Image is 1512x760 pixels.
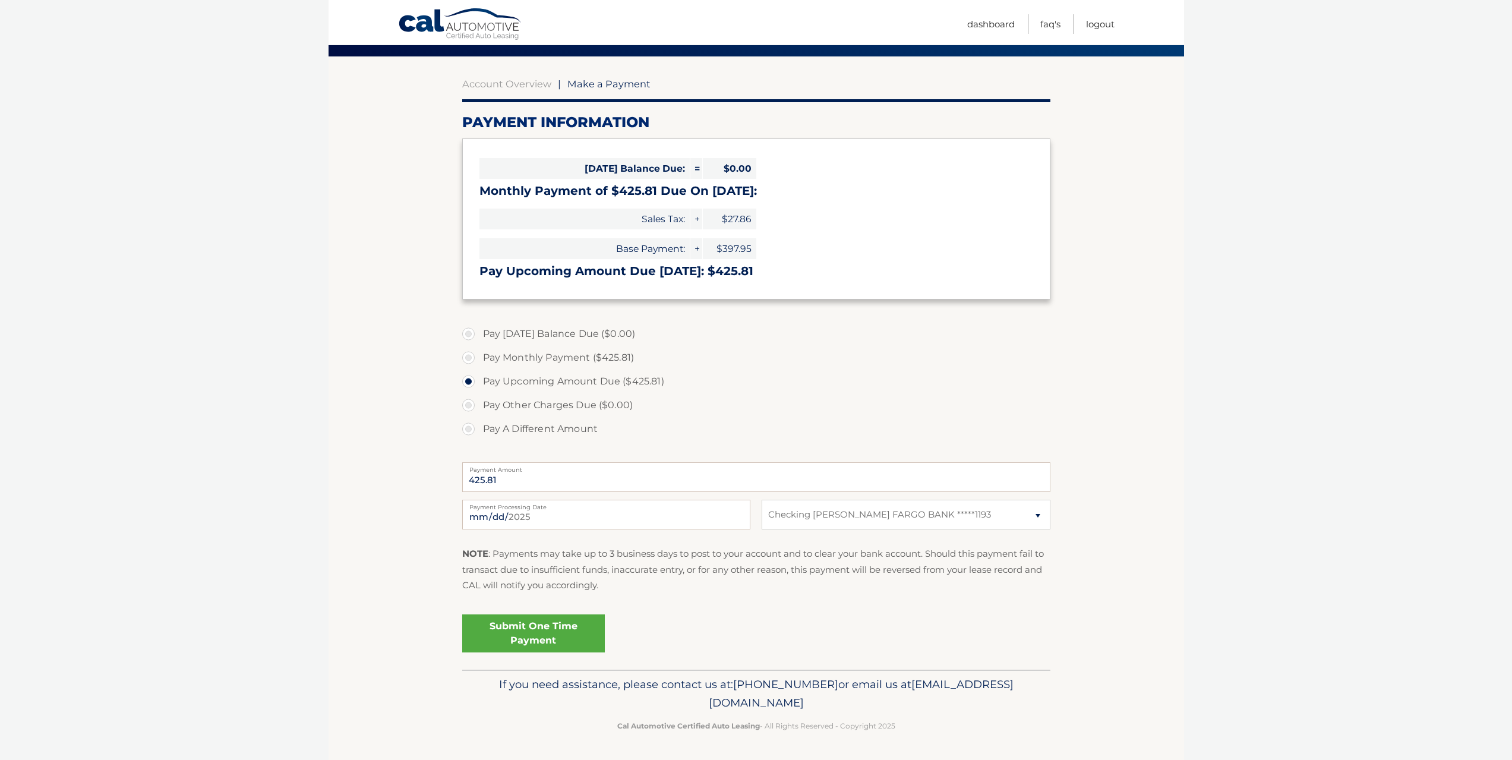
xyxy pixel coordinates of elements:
h3: Monthly Payment of $425.81 Due On [DATE]: [479,184,1033,198]
label: Pay [DATE] Balance Due ($0.00) [462,322,1050,346]
input: Payment Date [462,500,750,529]
label: Pay A Different Amount [462,417,1050,441]
strong: NOTE [462,548,488,559]
h2: Payment Information [462,113,1050,131]
a: Dashboard [967,14,1015,34]
span: $397.95 [703,238,756,259]
span: $27.86 [703,209,756,229]
a: Cal Automotive [398,8,523,42]
label: Payment Amount [462,462,1050,472]
span: $0.00 [703,158,756,179]
span: [DATE] Balance Due: [479,158,690,179]
span: Sales Tax: [479,209,690,229]
strong: Cal Automotive Certified Auto Leasing [617,721,760,730]
label: Pay Monthly Payment ($425.81) [462,346,1050,370]
p: : Payments may take up to 3 business days to post to your account and to clear your bank account.... [462,546,1050,593]
input: Payment Amount [462,462,1050,492]
p: - All Rights Reserved - Copyright 2025 [470,720,1043,732]
label: Payment Processing Date [462,500,750,509]
span: [PHONE_NUMBER] [733,677,838,691]
a: Logout [1086,14,1115,34]
span: Make a Payment [567,78,651,90]
span: = [690,158,702,179]
span: + [690,209,702,229]
h3: Pay Upcoming Amount Due [DATE]: $425.81 [479,264,1033,279]
span: Base Payment: [479,238,690,259]
a: Account Overview [462,78,551,90]
span: + [690,238,702,259]
a: Submit One Time Payment [462,614,605,652]
a: FAQ's [1040,14,1060,34]
p: If you need assistance, please contact us at: or email us at [470,675,1043,713]
span: | [558,78,561,90]
label: Pay Upcoming Amount Due ($425.81) [462,370,1050,393]
label: Pay Other Charges Due ($0.00) [462,393,1050,417]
